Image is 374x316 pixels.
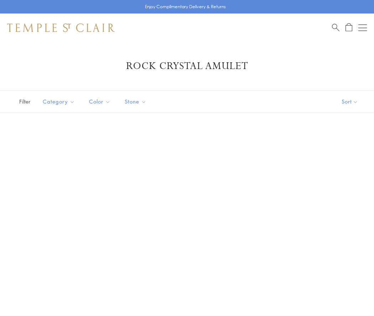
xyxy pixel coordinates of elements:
[39,97,80,106] span: Category
[85,97,116,106] span: Color
[145,3,226,10] p: Enjoy Complimentary Delivery & Returns
[119,94,152,110] button: Stone
[37,94,80,110] button: Category
[358,23,367,32] button: Open navigation
[121,97,152,106] span: Stone
[332,23,339,32] a: Search
[7,23,115,32] img: Temple St. Clair
[346,23,352,32] a: Open Shopping Bag
[18,60,356,73] h1: Rock Crystal Amulet
[84,94,116,110] button: Color
[326,91,374,112] button: Show sort by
